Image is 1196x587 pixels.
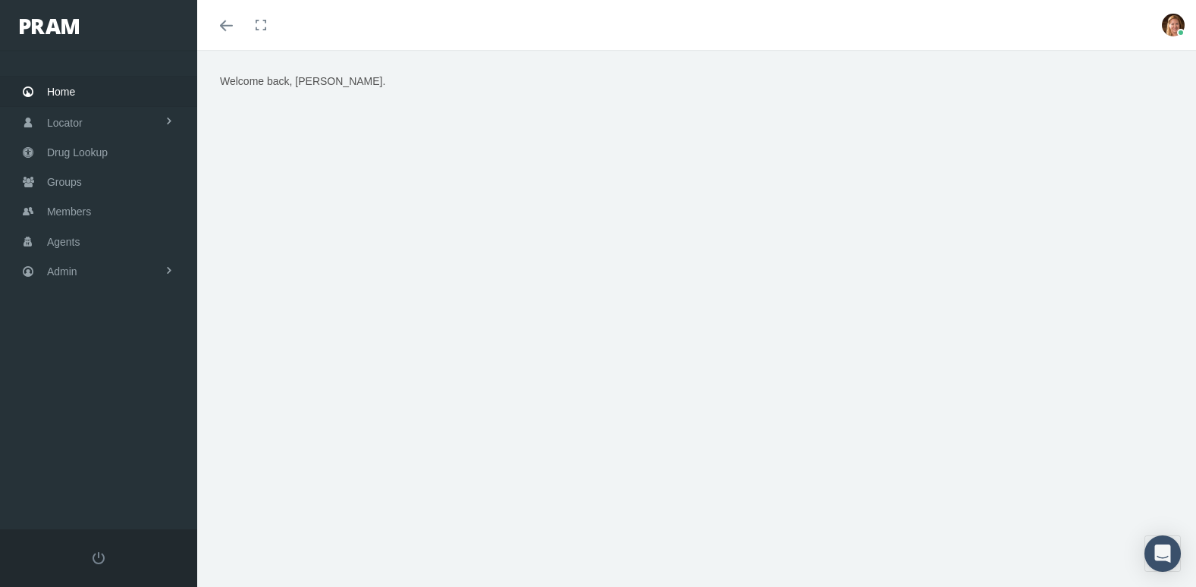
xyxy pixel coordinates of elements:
[47,138,108,167] span: Drug Lookup
[47,168,82,196] span: Groups
[47,228,80,256] span: Agents
[47,257,77,286] span: Admin
[47,108,83,137] span: Locator
[220,75,385,87] span: Welcome back, [PERSON_NAME].
[47,77,75,106] span: Home
[20,19,79,34] img: PRAM_20_x_78.png
[1162,14,1185,36] img: S_Profile_Picture_3.jpg
[47,197,91,226] span: Members
[1144,535,1181,572] div: Open Intercom Messenger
